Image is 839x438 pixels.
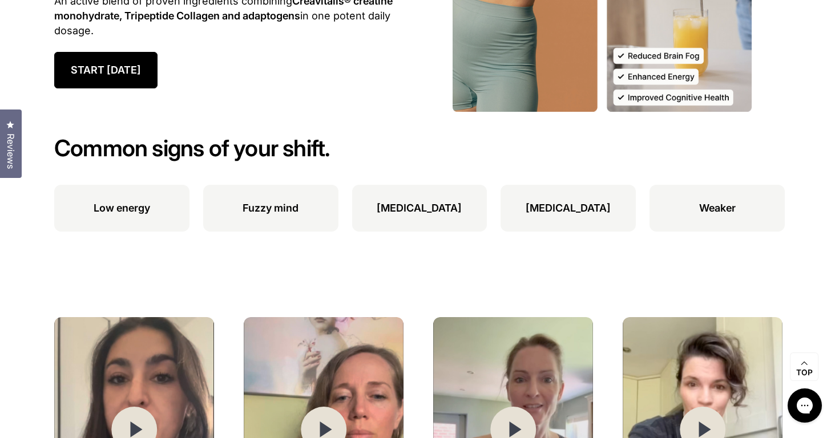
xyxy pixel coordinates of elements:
[526,201,611,216] p: [MEDICAL_DATA]
[699,201,736,216] p: Weaker
[796,368,813,378] span: Top
[54,135,785,162] h2: Common signs of your shift.
[377,201,462,216] p: [MEDICAL_DATA]
[54,52,158,88] a: START [DATE]
[782,384,828,427] iframe: Gorgias live chat messenger
[94,201,150,216] p: Low energy
[243,201,299,216] p: Fuzzy mind
[3,133,18,169] span: Reviews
